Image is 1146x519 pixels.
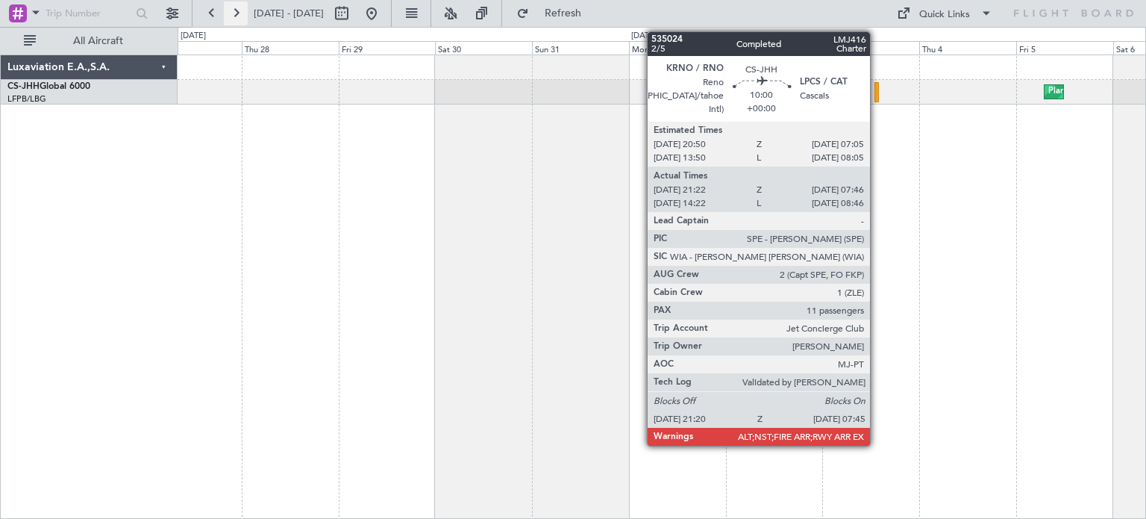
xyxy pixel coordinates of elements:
div: Planned Maint [GEOGRAPHIC_DATA] ([GEOGRAPHIC_DATA]) [777,81,1012,103]
div: Thu 4 [919,41,1016,55]
div: Thu 28 [242,41,339,55]
div: [DATE] [631,30,657,43]
a: LFPB/LBG [7,93,46,105]
a: CS-JHHGlobal 6000 [7,82,90,91]
div: Sun 31 [532,41,629,55]
div: Mon 1 [629,41,726,55]
button: All Aircraft [16,29,162,53]
div: Fri 5 [1016,41,1113,55]
div: Sat 30 [435,41,532,55]
div: Quick Links [919,7,970,22]
button: Refresh [510,1,599,25]
span: Refresh [532,8,595,19]
button: Quick Links [889,1,1000,25]
span: All Aircraft [39,36,157,46]
span: CS-JHH [7,82,40,91]
div: Wed 3 [822,41,919,55]
div: Fri 29 [339,41,436,55]
span: [DATE] - [DATE] [254,7,324,20]
div: [DATE] [181,30,206,43]
div: Tue 2 [726,41,823,55]
input: Trip Number [46,2,131,25]
div: Wed 27 [145,41,242,55]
